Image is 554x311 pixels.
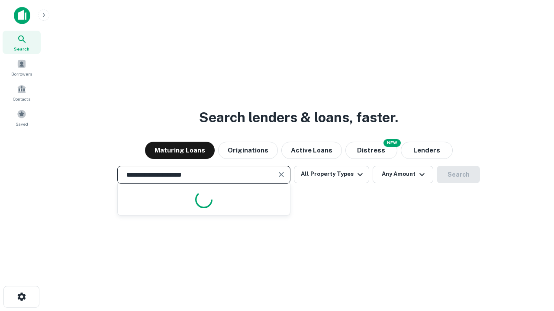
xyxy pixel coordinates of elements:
div: NEW [383,139,401,147]
button: Originations [218,142,278,159]
h3: Search lenders & loans, faster. [199,107,398,128]
span: Saved [16,121,28,127]
button: Any Amount [373,166,433,183]
button: Active Loans [281,142,342,159]
button: Lenders [401,142,453,159]
img: capitalize-icon.png [14,7,30,24]
iframe: Chat Widget [511,242,554,283]
button: Maturing Loans [145,142,215,159]
button: All Property Types [294,166,369,183]
button: Clear [275,168,287,181]
a: Saved [3,106,41,129]
span: Search [14,45,29,52]
a: Search [3,31,41,54]
span: Borrowers [11,70,32,77]
span: Contacts [13,95,30,102]
a: Borrowers [3,56,41,79]
a: Contacts [3,81,41,104]
button: Search distressed loans with lien and other non-mortgage details. [345,142,397,159]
